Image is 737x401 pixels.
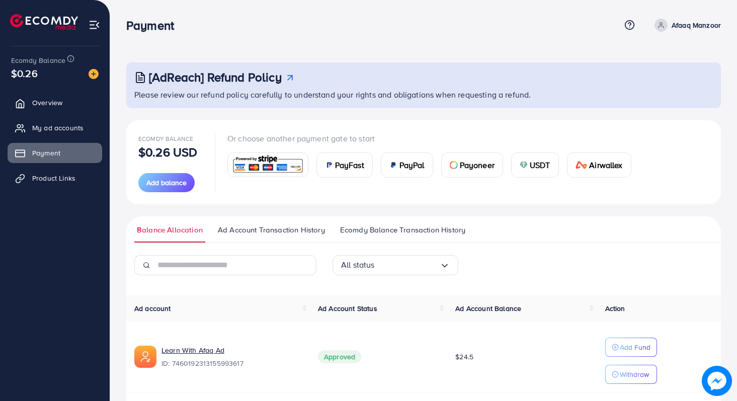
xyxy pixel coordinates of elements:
[520,161,528,169] img: card
[620,368,649,380] p: Withdraw
[375,257,440,273] input: Search for option
[134,89,715,101] p: Please review our refund policy carefully to understand your rights and obligations when requesti...
[32,98,62,108] span: Overview
[218,224,325,235] span: Ad Account Transaction History
[511,152,559,178] a: cardUSDT
[399,159,425,171] span: PayPal
[530,159,550,171] span: USDT
[8,168,102,188] a: Product Links
[32,148,60,158] span: Payment
[702,366,732,396] img: image
[441,152,503,178] a: cardPayoneer
[161,345,224,355] a: Learn With Afaq Ad
[161,358,302,368] span: ID: 7460192313155993617
[455,303,521,313] span: Ad Account Balance
[567,152,631,178] a: cardAirwallex
[227,132,639,144] p: Or choose another payment gate to start
[335,159,364,171] span: PayFast
[8,93,102,113] a: Overview
[460,159,495,171] span: Payoneer
[672,19,721,31] p: Afaaq Manzoor
[455,352,473,362] span: $24.5
[134,346,156,368] img: ic-ads-acc.e4c84228.svg
[650,19,721,32] a: Afaaq Manzoor
[381,152,433,178] a: cardPayPal
[137,224,203,235] span: Balance Allocation
[8,118,102,138] a: My ad accounts
[340,224,465,235] span: Ecomdy Balance Transaction History
[341,257,375,273] span: All status
[318,303,377,313] span: Ad Account Status
[10,14,78,30] img: logo
[605,338,657,357] button: Add Fund
[227,152,308,177] a: card
[589,159,622,171] span: Airwallex
[149,70,282,85] h3: [AdReach] Refund Policy
[605,365,657,384] button: Withdraw
[333,255,458,275] div: Search for option
[146,178,187,188] span: Add balance
[89,19,100,31] img: menu
[32,123,84,133] span: My ad accounts
[138,134,193,143] span: Ecomdy Balance
[389,161,397,169] img: card
[231,154,305,176] img: card
[11,55,65,65] span: Ecomdy Balance
[620,341,650,353] p: Add Fund
[126,18,182,33] h3: Payment
[32,173,75,183] span: Product Links
[450,161,458,169] img: card
[138,146,197,158] p: $0.26 USD
[8,143,102,163] a: Payment
[316,152,373,178] a: cardPayFast
[134,303,171,313] span: Ad account
[576,161,588,169] img: card
[318,350,361,363] span: Approved
[89,69,99,79] img: image
[605,303,625,313] span: Action
[138,173,195,192] button: Add balance
[325,161,333,169] img: card
[161,345,302,368] div: <span class='underline'>Learn With Afaq Ad</span></br>7460192313155993617
[11,66,38,81] span: $0.26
